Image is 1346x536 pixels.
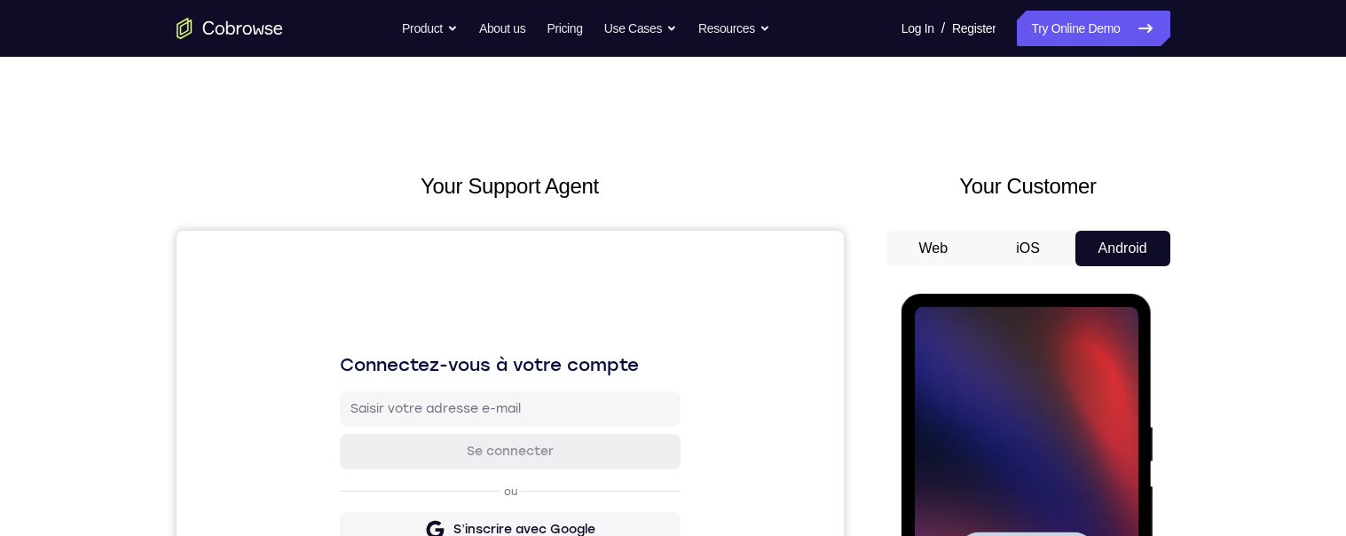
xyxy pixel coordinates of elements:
[163,409,504,445] button: S’inscrire avec [PERSON_NAME]
[980,231,1075,266] button: iOS
[248,418,448,436] div: S’inscrire avec [PERSON_NAME]
[271,375,425,393] div: S’inscrire avec Intercom
[547,11,582,46] a: Pricing
[886,170,1170,202] h2: Your Customer
[177,18,283,39] a: Go to the home page
[901,11,934,46] a: Log In
[163,367,504,402] button: S’inscrire avec Intercom
[698,11,770,46] button: Resources
[324,254,344,268] p: ou
[886,231,981,266] button: Web
[248,333,448,351] div: S’inscrire avec [PERSON_NAME]
[163,281,504,317] button: S’inscrire avec Google
[55,238,195,285] button: Tap to Start
[604,11,677,46] button: Use Cases
[941,18,945,39] span: /
[329,460,474,472] a: Créer un nouveau compte
[402,11,458,46] button: Product
[952,11,996,46] a: Register
[163,324,504,359] button: S’inscrire avec [PERSON_NAME]
[1075,231,1170,266] button: Android
[80,253,170,271] span: Tap to Start
[177,170,844,202] h2: Your Support Agent
[277,290,418,308] div: S’inscrire avec Google
[163,459,504,473] p: Vous n’avez pas de compte ?
[479,11,525,46] a: About us
[1017,11,1169,46] a: Try Online Demo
